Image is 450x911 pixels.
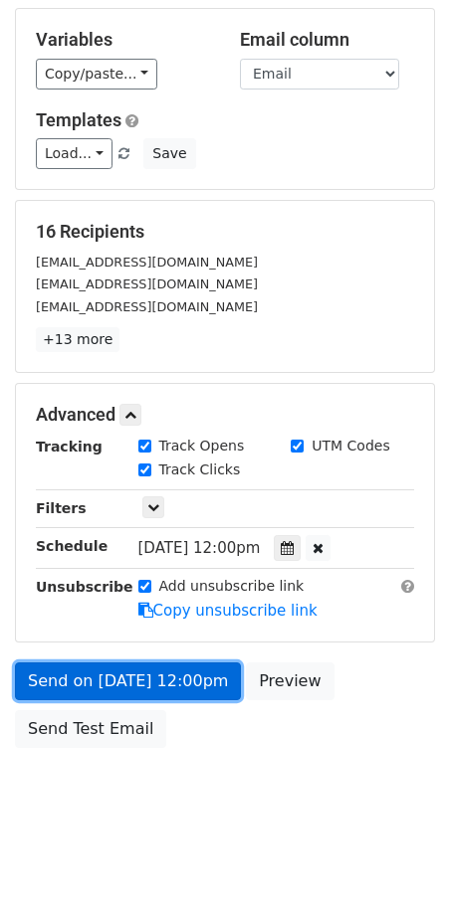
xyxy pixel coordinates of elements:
strong: Unsubscribe [36,579,133,595]
a: +13 more [36,327,119,352]
strong: Filters [36,500,87,516]
h5: 16 Recipients [36,221,414,243]
h5: Advanced [36,404,414,426]
small: [EMAIL_ADDRESS][DOMAIN_NAME] [36,255,258,270]
a: Copy unsubscribe link [138,602,318,620]
small: [EMAIL_ADDRESS][DOMAIN_NAME] [36,276,258,291]
label: Track Opens [159,436,245,456]
label: Track Clicks [159,459,241,480]
span: [DATE] 12:00pm [138,539,261,557]
h5: Email column [240,29,414,51]
label: Add unsubscribe link [159,576,305,597]
strong: Schedule [36,538,108,554]
strong: Tracking [36,439,103,455]
small: [EMAIL_ADDRESS][DOMAIN_NAME] [36,299,258,314]
a: Copy/paste... [36,59,157,90]
label: UTM Codes [312,436,389,456]
a: Load... [36,138,112,169]
a: Templates [36,109,121,130]
a: Send Test Email [15,710,166,748]
button: Save [143,138,195,169]
a: Preview [246,662,334,700]
iframe: Chat Widget [350,816,450,911]
a: Send on [DATE] 12:00pm [15,662,241,700]
h5: Variables [36,29,210,51]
